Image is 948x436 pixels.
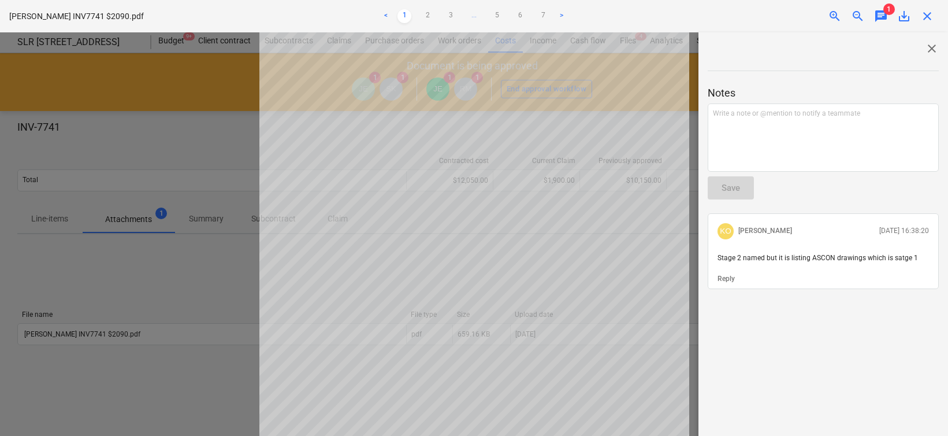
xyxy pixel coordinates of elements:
[883,3,895,15] span: 1
[851,9,865,23] span: zoom_out
[536,9,550,23] a: Page 7
[421,9,434,23] a: Page 2
[828,9,842,23] span: zoom_in
[717,254,918,262] span: Stage 2 named but it is listing ASCON drawings which is satge 1
[467,9,481,23] a: ...
[717,274,735,284] button: Reply
[444,9,458,23] a: Page 3
[738,226,792,236] p: [PERSON_NAME]
[920,9,934,23] span: close
[879,226,929,236] p: [DATE] 16:38:20
[897,9,911,23] span: save_alt
[397,9,411,23] a: Page 1 is your current page
[9,10,144,23] p: [PERSON_NAME] INV7741 $2090.pdf
[513,9,527,23] a: Page 6
[890,380,948,436] iframe: Chat Widget
[555,9,568,23] a: Next page
[874,9,888,23] span: chat
[925,42,939,56] span: close
[379,9,393,23] a: Previous page
[490,9,504,23] a: Page 5
[717,223,734,239] div: Kalin Olive
[720,227,731,235] span: KO
[708,86,939,100] p: Notes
